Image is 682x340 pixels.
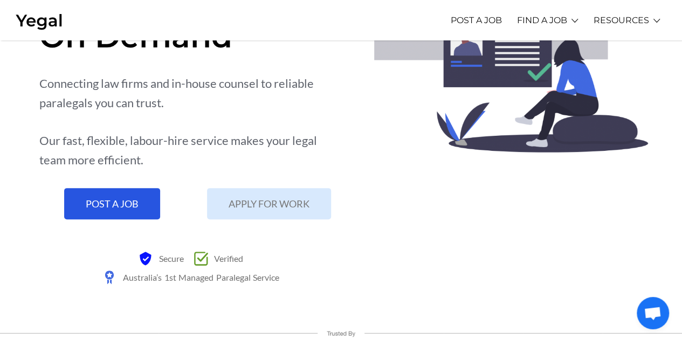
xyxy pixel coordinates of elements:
[207,188,331,219] a: APPLY FOR WORK
[39,74,342,113] div: Connecting law firms and in-house counsel to reliable paralegals you can trust.
[517,5,567,35] a: FIND A JOB
[64,188,160,219] a: POST A JOB
[39,131,342,170] div: Our fast, flexible, labour-hire service makes your legal team more efficient.
[229,199,309,209] span: APPLY FOR WORK
[120,268,279,287] span: Australia’s 1st Managed Paralegal Service
[451,5,502,35] a: POST A JOB
[86,199,139,209] span: POST A JOB
[637,297,669,329] div: Open chat
[594,5,649,35] a: RESOURCES
[211,249,243,268] span: Verified
[156,249,184,268] span: Secure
